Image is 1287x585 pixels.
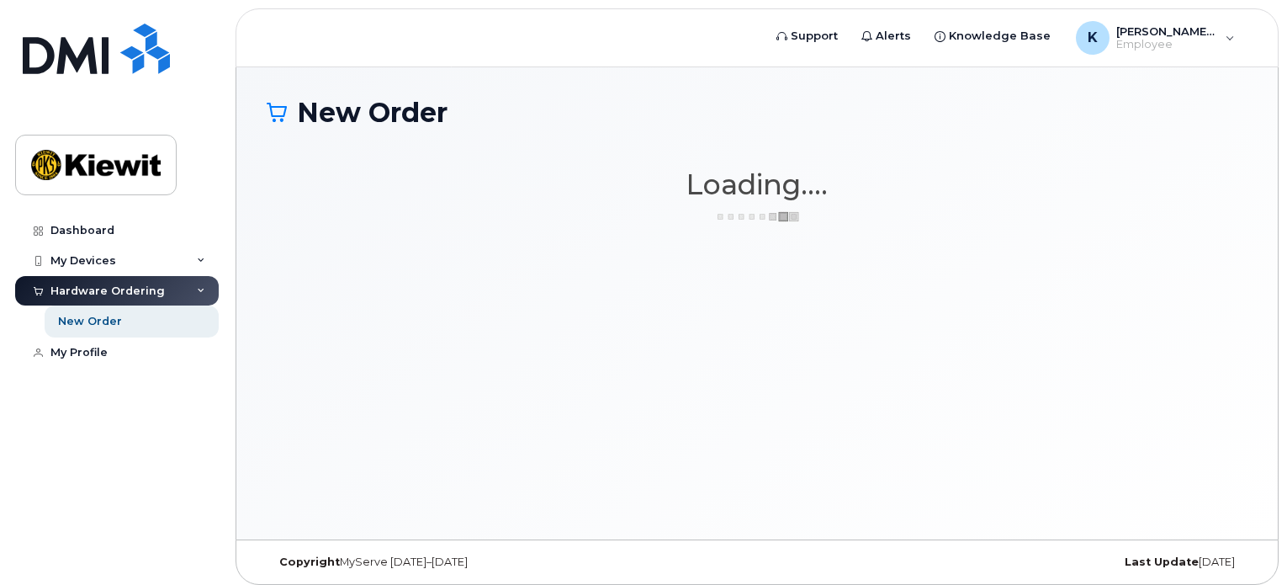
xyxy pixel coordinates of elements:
div: MyServe [DATE]–[DATE] [267,556,594,569]
strong: Last Update [1125,556,1199,568]
h1: New Order [267,98,1247,127]
img: ajax-loader-3a6953c30dc77f0bf724df975f13086db4f4c1262e45940f03d1251963f1bf2e.gif [715,210,799,223]
h1: Loading.... [267,169,1247,199]
strong: Copyright [279,556,340,568]
div: [DATE] [920,556,1247,569]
